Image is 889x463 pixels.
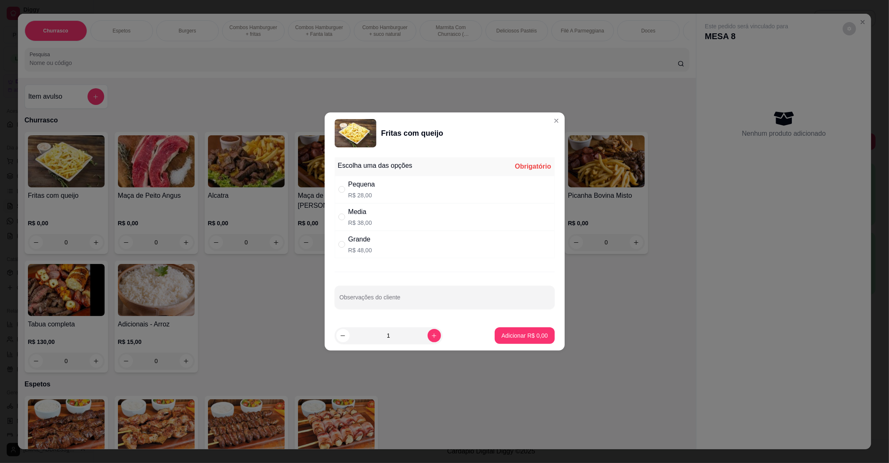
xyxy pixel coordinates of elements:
[348,219,372,227] p: R$ 38,00
[550,114,563,127] button: Close
[348,207,372,217] div: Media
[348,179,375,189] div: Pequena
[348,246,372,254] p: R$ 48,00
[381,127,443,139] div: Fritas com queijo
[348,191,375,199] p: R$ 28,00
[340,296,550,305] input: Observações do cliente
[495,327,554,344] button: Adicionar R$ 0,00
[428,329,441,342] button: increase-product-quantity
[335,119,376,148] img: product-image
[501,331,548,340] p: Adicionar R$ 0,00
[338,161,413,171] div: Escolha uma das opções
[336,329,350,342] button: decrease-product-quantity
[348,234,372,244] div: Grande
[515,162,551,172] div: Obrigatório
